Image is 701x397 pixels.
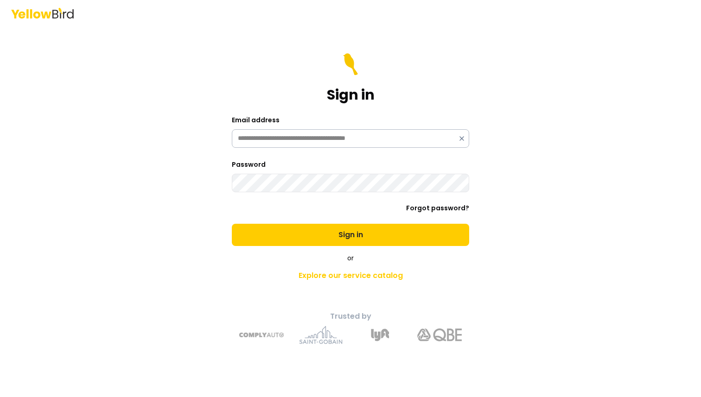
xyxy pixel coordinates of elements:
a: Forgot password? [406,203,469,213]
p: Trusted by [187,311,514,322]
button: Sign in [232,224,469,246]
label: Password [232,160,266,169]
span: or [347,253,354,263]
a: Explore our service catalog [187,266,514,285]
h1: Sign in [327,87,375,103]
label: Email address [232,115,280,125]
